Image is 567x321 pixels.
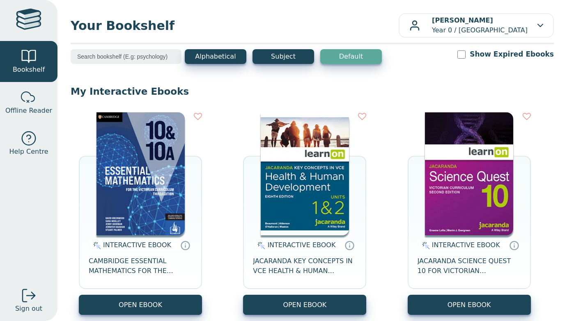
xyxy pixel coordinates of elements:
input: Search bookshelf (E.g: psychology) [71,49,181,64]
span: INTERACTIVE EBOOK [267,241,335,249]
button: OPEN EBOOK [79,295,202,315]
button: OPEN EBOOK [408,295,531,315]
label: Show Expired Ebooks [470,49,554,59]
img: 95d2d3ff-45e3-4692-8648-70e4d15c5b3e.png [96,112,185,235]
a: Interactive eBooks are accessed online via the publisher’s portal. They contain interactive resou... [344,240,354,250]
span: JACARANDA SCIENCE QUEST 10 FOR VICTORIAN CURRICULUM LEARNON 2E EBOOK [418,256,521,276]
b: [PERSON_NAME] [432,16,493,24]
button: Alphabetical [185,49,246,64]
img: db0c0c84-88f5-4982-b677-c50e1668d4a0.jpg [261,112,349,235]
button: OPEN EBOOK [243,295,366,315]
img: interactive.svg [420,241,430,250]
button: [PERSON_NAME]Year 0 / [GEOGRAPHIC_DATA] [399,13,554,38]
a: Interactive eBooks are accessed online via the publisher’s portal. They contain interactive resou... [180,240,190,250]
img: interactive.svg [255,241,265,250]
span: CAMBRIDGE ESSENTIAL MATHEMATICS FOR THE VICTORIAN CURRICULUM YEAR 10&10A EBOOK 3E [89,256,192,276]
button: Default [320,49,382,64]
span: Help Centre [9,147,48,157]
a: Interactive eBooks are accessed online via the publisher’s portal. They contain interactive resou... [509,240,519,250]
span: INTERACTIVE EBOOK [432,241,500,249]
span: JACARANDA KEY CONCEPTS IN VCE HEALTH & HUMAN DEVELOPMENT UNITS 1&2 LEARNON EBOOK 8E [253,256,356,276]
span: INTERACTIVE EBOOK [103,241,171,249]
img: interactive.svg [91,241,101,250]
button: Subject [253,49,314,64]
span: Bookshelf [13,65,45,75]
span: Sign out [15,304,42,314]
img: b7253847-5288-ea11-a992-0272d098c78b.jpg [425,112,513,235]
span: Offline Reader [5,106,52,116]
p: My Interactive Ebooks [71,85,554,98]
span: Your Bookshelf [71,16,399,35]
p: Year 0 / [GEOGRAPHIC_DATA] [432,16,528,35]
